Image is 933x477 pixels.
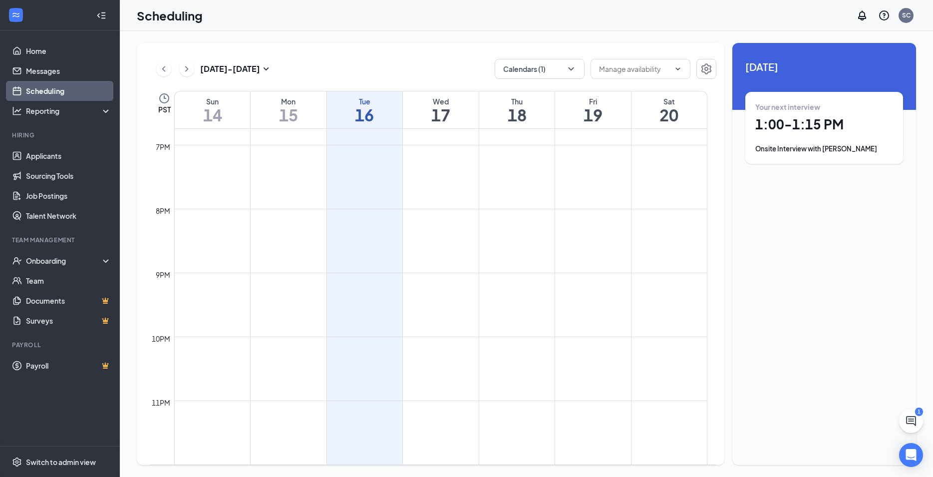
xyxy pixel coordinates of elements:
a: Applicants [26,146,111,166]
svg: QuestionInfo [878,9,890,21]
a: Sourcing Tools [26,166,111,186]
svg: Clock [158,92,170,104]
input: Manage availability [599,63,670,74]
a: Home [26,41,111,61]
div: Sun [175,96,250,106]
div: Payroll [12,341,109,349]
svg: UserCheck [12,256,22,266]
a: DocumentsCrown [26,291,111,311]
svg: ChatActive [905,415,917,427]
h3: [DATE] - [DATE] [200,63,260,74]
div: Reporting [26,106,112,116]
svg: ChevronDown [566,64,576,74]
div: 8pm [154,205,172,216]
div: 7pm [154,141,172,152]
h1: 19 [555,106,631,123]
h1: 14 [175,106,250,123]
svg: WorkstreamLogo [11,10,21,20]
div: Wed [403,96,479,106]
svg: ChevronRight [182,63,192,75]
h1: 1:00 - 1:15 PM [755,116,893,133]
a: September 18, 2025 [479,91,555,128]
svg: Analysis [12,106,22,116]
h1: 20 [631,106,707,123]
svg: Settings [700,63,712,75]
a: September 14, 2025 [175,91,250,128]
svg: ChevronDown [674,65,682,73]
h1: 18 [479,106,555,123]
a: September 20, 2025 [631,91,707,128]
div: Thu [479,96,555,106]
h1: 16 [327,106,403,123]
svg: Notifications [856,9,868,21]
a: Scheduling [26,81,111,101]
a: Talent Network [26,206,111,226]
div: Mon [251,96,326,106]
div: Tue [327,96,403,106]
div: 9pm [154,269,172,280]
button: Calendars (1)ChevronDown [495,59,585,79]
div: 11pm [150,397,172,408]
div: 1 [915,408,923,416]
svg: Collapse [96,10,106,20]
div: Onsite Interview with [PERSON_NAME] [755,144,893,154]
a: September 15, 2025 [251,91,326,128]
button: ChevronLeft [156,61,171,76]
button: ChevronRight [179,61,194,76]
h1: 17 [403,106,479,123]
button: ChatActive [899,409,923,433]
span: [DATE] [745,59,903,74]
div: Sat [631,96,707,106]
a: PayrollCrown [26,356,111,376]
svg: ChevronLeft [159,63,169,75]
div: Hiring [12,131,109,139]
a: SurveysCrown [26,311,111,331]
svg: Settings [12,457,22,467]
h1: 15 [251,106,326,123]
h1: Scheduling [137,7,203,24]
a: September 19, 2025 [555,91,631,128]
div: Team Management [12,236,109,244]
a: September 17, 2025 [403,91,479,128]
a: Messages [26,61,111,81]
a: Job Postings [26,186,111,206]
span: PST [158,104,171,114]
div: SC [902,11,911,19]
div: Open Intercom Messenger [899,443,923,467]
div: Switch to admin view [26,457,96,467]
div: Fri [555,96,631,106]
div: 10pm [150,333,172,344]
div: Your next interview [755,102,893,112]
svg: SmallChevronDown [260,63,272,75]
a: Team [26,271,111,291]
div: Onboarding [26,256,103,266]
button: Settings [696,59,716,79]
a: September 16, 2025 [327,91,403,128]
